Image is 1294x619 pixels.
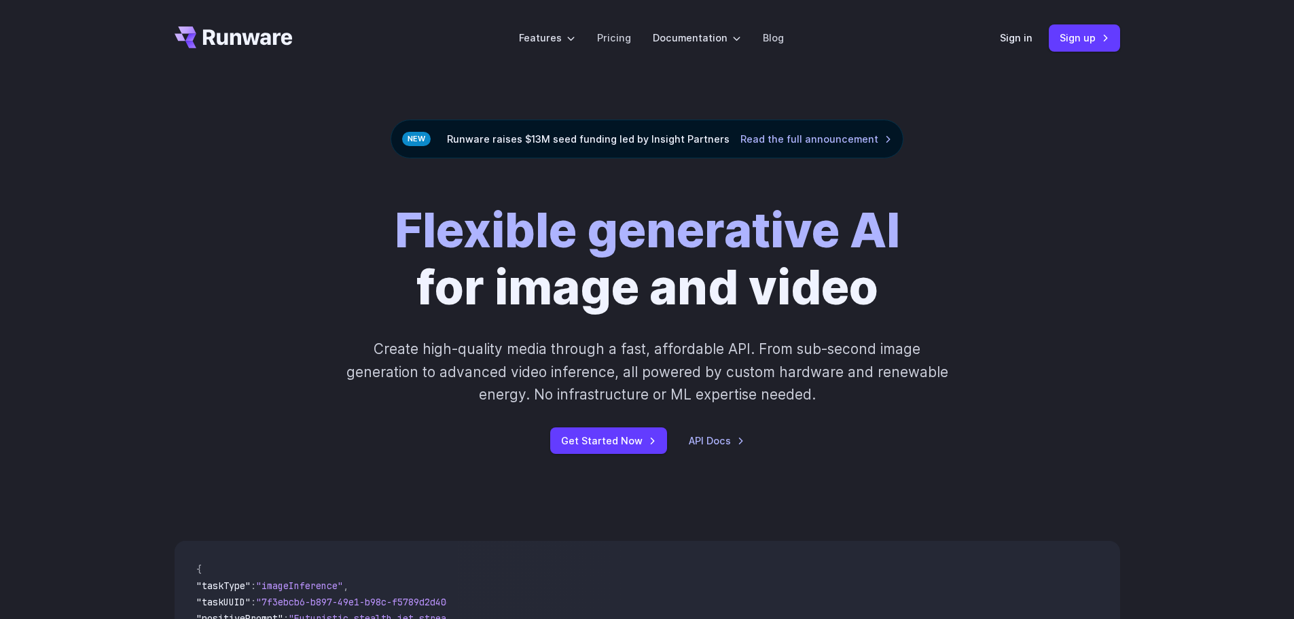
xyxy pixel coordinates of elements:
[196,596,251,608] span: "taskUUID"
[763,30,784,46] a: Blog
[391,120,903,158] div: Runware raises $13M seed funding led by Insight Partners
[251,596,256,608] span: :
[343,580,348,592] span: ,
[196,563,202,576] span: {
[1049,24,1120,51] a: Sign up
[395,202,900,316] h1: for image and video
[1000,30,1032,46] a: Sign in
[740,131,892,147] a: Read the full announcement
[395,201,900,259] strong: Flexible generative AI
[196,580,251,592] span: "taskType"
[256,580,343,592] span: "imageInference"
[597,30,631,46] a: Pricing
[550,427,667,454] a: Get Started Now
[653,30,741,46] label: Documentation
[519,30,575,46] label: Features
[689,433,744,448] a: API Docs
[344,338,950,406] p: Create high-quality media through a fast, affordable API. From sub-second image generation to adv...
[256,596,463,608] span: "7f3ebcb6-b897-49e1-b98c-f5789d2d40d7"
[175,26,293,48] a: Go to /
[251,580,256,592] span: :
